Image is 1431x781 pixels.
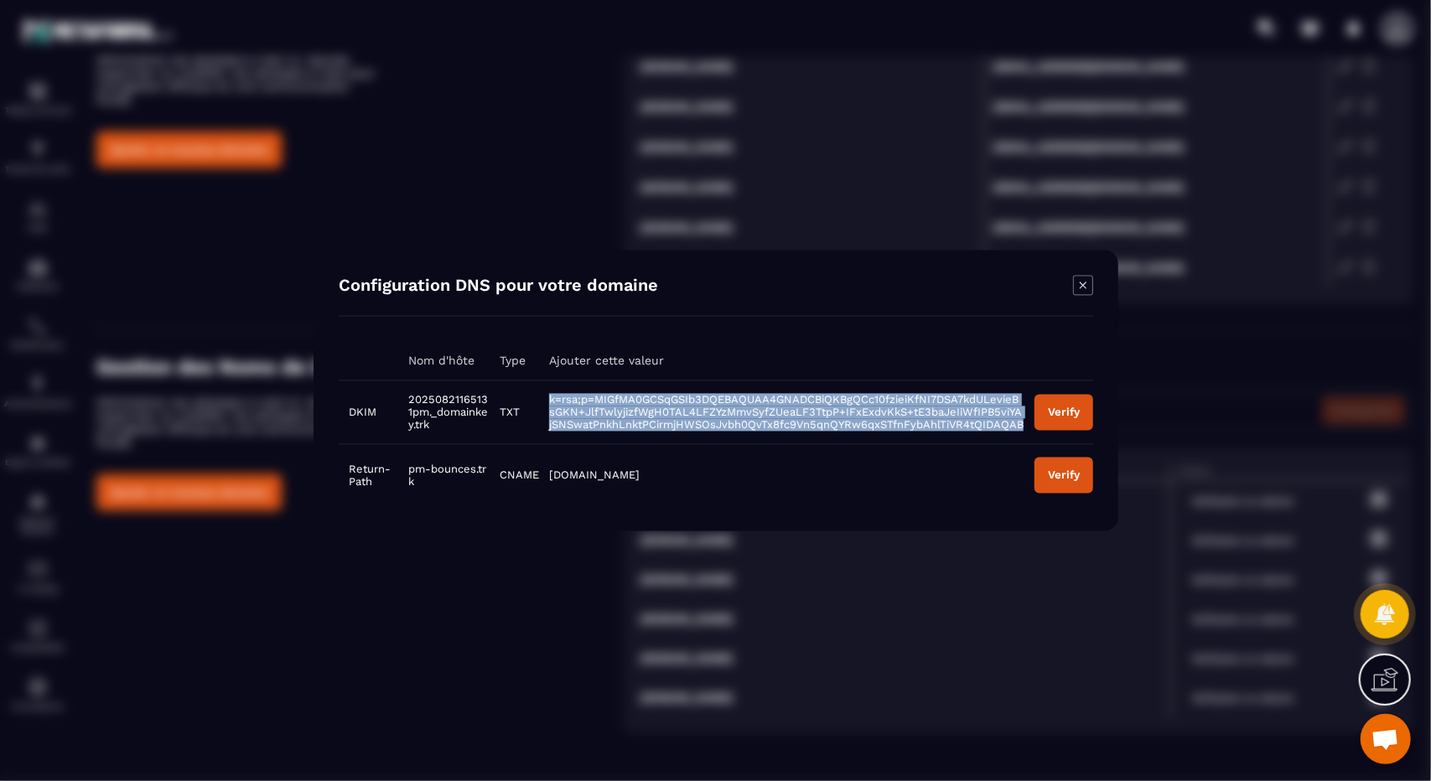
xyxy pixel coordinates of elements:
[490,444,539,506] td: CNAME
[1361,714,1411,764] a: Ouvrir le chat
[549,394,1024,432] span: k=rsa;p=MIGfMA0GCSqGSIb3DQEBAQUAA4GNADCBiQKBgQCc10fzieiKfNI7DSA7kdULevieBsGKN+JlfTwlyjizfWgH0TAL4...
[407,394,487,432] span: 20250821165131pm._domainkey.trk
[1047,406,1079,419] div: Verify
[1047,469,1079,482] div: Verify
[407,463,485,488] span: pm-bounces.trk
[397,342,489,381] th: Nom d'hôte
[339,444,398,506] td: Return-Path
[490,342,539,381] th: Type
[339,276,658,299] h4: Configuration DNS pour votre domaine
[1034,395,1092,431] button: Verify
[539,342,1024,381] th: Ajouter cette valeur
[549,469,640,482] span: [DOMAIN_NAME]
[339,380,398,444] td: DKIM
[490,380,539,444] td: TXT
[1034,458,1092,494] button: Verify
